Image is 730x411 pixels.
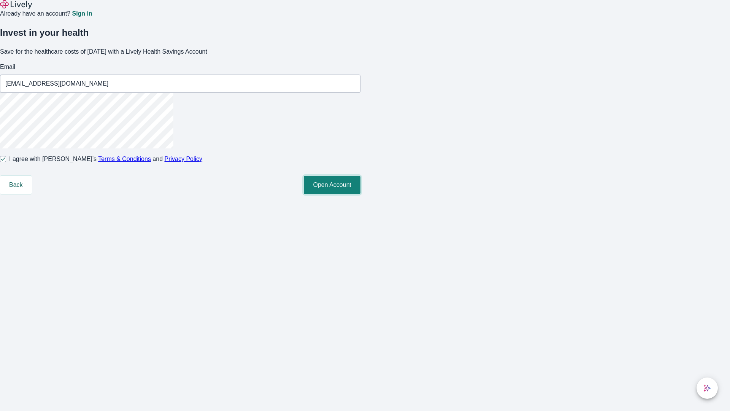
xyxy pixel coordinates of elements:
[703,384,711,392] svg: Lively AI Assistant
[9,155,202,164] span: I agree with [PERSON_NAME]’s and
[72,11,92,17] a: Sign in
[304,176,360,194] button: Open Account
[165,156,203,162] a: Privacy Policy
[697,378,718,399] button: chat
[98,156,151,162] a: Terms & Conditions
